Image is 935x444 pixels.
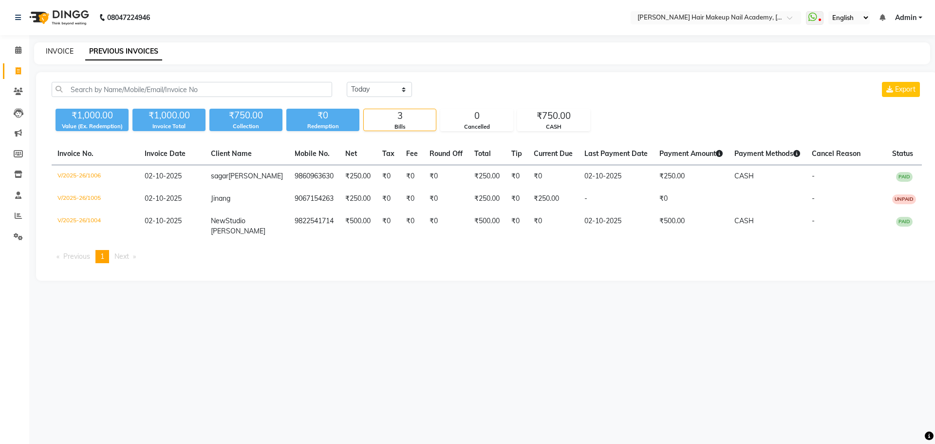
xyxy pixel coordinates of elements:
[579,165,654,188] td: 02-10-2025
[424,210,468,242] td: ₹0
[896,217,913,227] span: PAID
[211,194,230,203] span: Jinang
[63,252,90,261] span: Previous
[211,149,252,158] span: Client Name
[209,122,282,131] div: Collection
[382,149,394,158] span: Tax
[85,43,162,60] a: PREVIOUS INVOICES
[528,188,579,210] td: ₹250.00
[209,109,282,122] div: ₹750.00
[364,109,436,123] div: 3
[895,85,916,94] span: Export
[430,149,463,158] span: Round Off
[441,123,513,131] div: Cancelled
[56,109,129,122] div: ₹1,000.00
[579,188,654,210] td: -
[511,149,522,158] span: Tip
[145,194,182,203] span: 02-10-2025
[654,188,729,210] td: ₹0
[376,165,400,188] td: ₹0
[654,165,729,188] td: ₹250.00
[406,149,418,158] span: Fee
[25,4,92,31] img: logo
[145,172,182,180] span: 02-10-2025
[211,216,265,235] span: Studio [PERSON_NAME]
[132,109,206,122] div: ₹1,000.00
[289,188,339,210] td: 9067154263
[896,172,913,182] span: PAID
[56,122,129,131] div: Value (Ex. Redemption)
[400,188,424,210] td: ₹0
[882,82,920,97] button: Export
[400,165,424,188] td: ₹0
[654,210,729,242] td: ₹500.00
[46,47,74,56] a: INVOICE
[812,172,815,180] span: -
[468,165,505,188] td: ₹250.00
[211,216,225,225] span: New
[579,210,654,242] td: 02-10-2025
[132,122,206,131] div: Invoice Total
[289,210,339,242] td: 9822541714
[286,109,359,122] div: ₹0
[145,149,186,158] span: Invoice Date
[468,188,505,210] td: ₹250.00
[289,165,339,188] td: 9860963630
[474,149,491,158] span: Total
[57,149,93,158] span: Invoice No.
[505,165,528,188] td: ₹0
[734,216,754,225] span: CASH
[376,210,400,242] td: ₹0
[345,149,357,158] span: Net
[52,82,332,97] input: Search by Name/Mobile/Email/Invoice No
[584,149,648,158] span: Last Payment Date
[812,194,815,203] span: -
[518,123,590,131] div: CASH
[659,149,723,158] span: Payment Amount
[107,4,150,31] b: 08047224946
[895,13,916,23] span: Admin
[534,149,573,158] span: Current Due
[518,109,590,123] div: ₹750.00
[52,165,139,188] td: V/2025-26/1006
[734,172,754,180] span: CASH
[424,165,468,188] td: ₹0
[286,122,359,131] div: Redemption
[339,188,376,210] td: ₹250.00
[441,109,513,123] div: 0
[812,149,860,158] span: Cancel Reason
[892,194,916,204] span: UNPAID
[812,216,815,225] span: -
[528,165,579,188] td: ₹0
[376,188,400,210] td: ₹0
[424,188,468,210] td: ₹0
[400,210,424,242] td: ₹0
[52,188,139,210] td: V/2025-26/1005
[892,149,913,158] span: Status
[734,149,800,158] span: Payment Methods
[114,252,129,261] span: Next
[364,123,436,131] div: Bills
[505,188,528,210] td: ₹0
[295,149,330,158] span: Mobile No.
[145,216,182,225] span: 02-10-2025
[228,172,283,180] span: [PERSON_NAME]
[52,210,139,242] td: V/2025-26/1004
[528,210,579,242] td: ₹0
[339,210,376,242] td: ₹500.00
[505,210,528,242] td: ₹0
[100,252,104,261] span: 1
[52,250,922,263] nav: Pagination
[211,172,228,180] span: sagar
[339,165,376,188] td: ₹250.00
[468,210,505,242] td: ₹500.00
